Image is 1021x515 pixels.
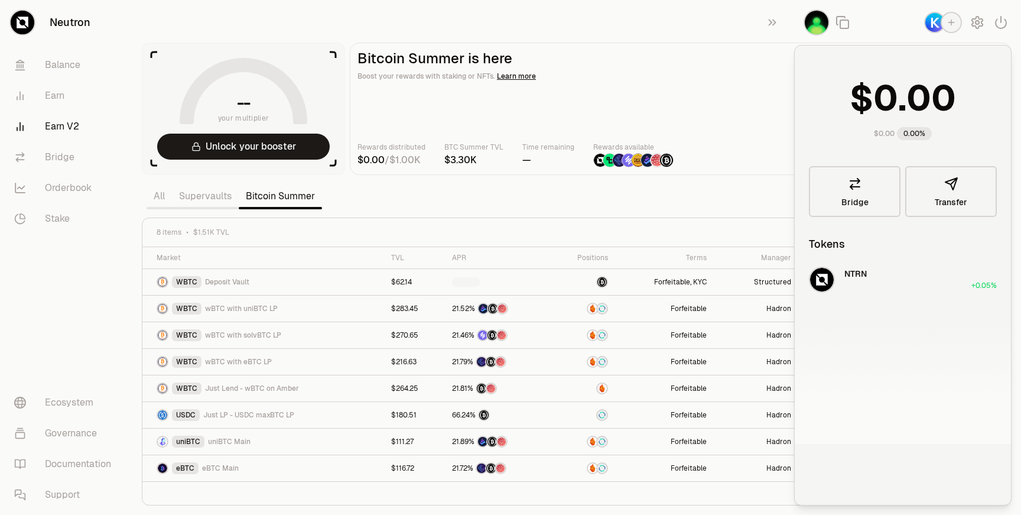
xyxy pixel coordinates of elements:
[391,437,414,446] a: $111.27
[588,437,597,446] img: Amber
[594,154,607,167] img: NTRN
[452,329,542,341] button: 21.46%Solv PointsStructured PointsMars Fragments
[804,9,830,35] button: QA
[766,437,791,446] a: Hadron
[479,304,488,313] img: Bedrock Diamonds
[556,409,608,421] a: Supervaults
[158,464,167,473] img: eBTC Logo
[603,154,616,167] img: Lombard Lux
[452,462,542,474] button: 21.72%EtherFi PointsStructured PointsMars Fragments
[5,449,128,480] a: Documentation
[157,329,377,341] a: WBTC LogoWBTCwBTC with solvBTC LP
[452,437,474,446] span: 21.89%
[671,437,707,446] a: Forfeitable
[478,331,487,340] img: Solv Points
[142,402,1011,429] tr: USDC LogoUSDCJust LP - USDC maxBTC LP$180.5166.24%Structured PointsSupervaultsForfeitableHadron----
[357,141,425,153] p: Rewards distributed
[147,184,172,208] a: All
[897,127,932,140] div: 0.00%
[205,357,272,367] span: wBTC with eBTC LP
[452,436,542,448] button: 21.89%Bedrock DiamondsStructured PointsMars Fragments
[671,304,707,313] a: Forfeitable
[671,384,707,393] a: Forfeitable
[158,357,167,367] img: WBTC Logo
[588,304,597,313] img: Amber
[766,384,791,393] a: Hadron
[5,203,128,234] a: Stake
[142,455,1011,482] tr: eBTC LogoeBTCeBTC Main$116.7221.72%EtherFi PointsStructured PointsMars FragmentsAmberSupervaultsF...
[239,184,322,208] a: Bitcoin Summer
[486,384,496,393] img: Mars Fragments
[158,437,167,446] img: uniBTC Logo
[641,154,654,167] img: Bedrock Diamonds
[498,304,507,313] img: Mars Fragments
[487,331,497,340] img: Structured Points
[597,410,607,420] img: Supervaults
[556,383,608,394] a: Amber
[556,253,608,263] div: Positions
[357,70,1004,82] p: Boost your rewards with staking or NFTs.
[205,277,249,287] span: Deposit Vault
[357,50,1004,67] h2: Bitcoin Summer is here
[452,464,542,473] a: 21.72%EtherFi PointsStructured PointsMars Fragments
[660,154,673,167] img: Structured Points
[477,384,486,393] img: Structured Points
[142,322,1011,349] tr: WBTC LogoWBTCwBTC with solvBTC LP$270.6521.46%Solv PointsStructured PointsMars FragmentsAmberSupe...
[452,304,475,313] span: 21.52%
[172,383,201,394] div: WBTC
[651,154,664,167] img: Mars Fragments
[452,331,542,340] a: 21.46%Solv PointsStructured PointsMars Fragments
[486,357,496,367] img: Structured Points
[172,276,201,288] div: WBTC
[671,464,707,473] a: Forfeitable
[157,134,330,160] button: Unlock your booster
[203,410,294,420] span: Just LP - USDC maxBTC LP
[479,410,489,420] img: Structured Points
[556,462,608,474] a: AmberSupervaults
[496,357,505,367] img: Mars Fragments
[452,357,473,367] span: 21.79%
[391,410,417,420] a: $180.51
[588,357,597,367] img: Amber
[157,253,377,263] div: Market
[391,464,414,473] a: $116.72
[452,410,476,420] span: 66.24%
[5,480,128,510] a: Support
[522,141,574,153] p: Time remaining
[391,384,418,393] a: $264.25
[622,253,707,263] div: Terms
[452,410,542,420] a: 66.24%Structured Points
[5,418,128,449] a: Governance
[5,173,128,203] a: Orderbook
[841,198,869,206] span: Bridge
[172,329,201,341] div: WBTC
[391,304,418,313] a: $283.45
[588,464,597,473] img: Amber
[5,142,128,173] a: Bridge
[597,277,607,287] img: Structured
[158,410,167,420] img: USDC Logo
[208,437,251,446] span: uniBTC Main
[654,277,707,287] a: Forfeitable, KYC
[142,349,1011,375] tr: WBTC LogoWBTCwBTC with eBTC LP$216.6321.79%EtherFi PointsStructured PointsMars FragmentsAmberSupe...
[158,304,167,313] img: WBTC Logo
[357,153,425,167] div: /
[754,277,791,287] a: Structured
[556,276,608,288] a: Structured
[142,296,1011,322] tr: WBTC LogoWBTCwBTC with uniBTC LP$283.4521.52%Bedrock DiamondsStructured PointsMars FragmentsAmber...
[671,357,707,367] a: Forfeitable
[237,93,251,112] h1: --
[157,383,377,394] a: WBTC LogoWBTCJust Lend - wBTC on Amber
[478,437,487,446] img: Bedrock Diamonds
[5,50,128,80] a: Balance
[556,436,608,448] a: AmberSupervaults
[157,356,377,368] a: WBTC LogoWBTCwBTC with eBTC LP
[452,437,542,446] a: 21.89%Bedrock DiamondsStructured PointsMars Fragments
[205,304,278,313] span: wBTC with uniBTC LP
[452,331,474,340] span: 21.46%
[452,357,542,367] a: 21.79%EtherFi PointsStructured PointsMars Fragments
[172,356,201,368] div: WBTC
[809,236,845,252] div: Tokens
[588,331,597,340] img: Amber
[477,464,486,473] img: EtherFi Points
